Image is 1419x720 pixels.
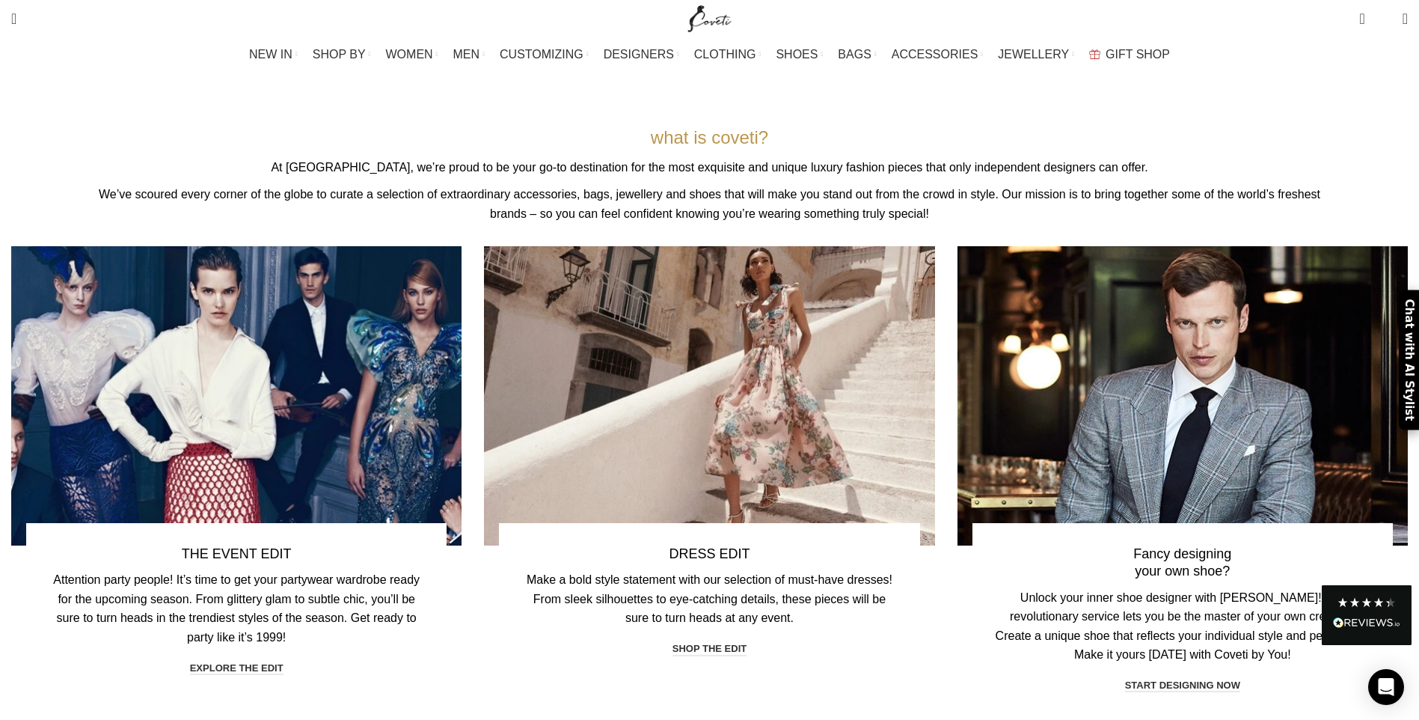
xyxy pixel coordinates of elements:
span: SHOES [776,47,818,61]
span: DESIGNERS [604,47,674,61]
p: At [GEOGRAPHIC_DATA], we’re proud to be your go-to destination for the most exquisite and unique ... [96,158,1323,177]
a: start designing now [1125,680,1240,693]
p: Attention party people! It’s time to get your partywear wardrobe ready for the upcoming season. F... [49,570,424,647]
span: JEWELLERY [998,47,1069,61]
span: 0 [1379,15,1391,26]
a: CUSTOMIZING [500,40,589,70]
a: ACCESSORIES [892,40,984,70]
span: NEW IN [249,47,292,61]
img: GiftBag [1089,49,1100,59]
div: Main navigation [4,40,1415,70]
span: BAGS [838,47,871,61]
a: BAGS [838,40,876,70]
div: My Wishlist [1376,4,1391,34]
span: WOMEN [386,47,433,61]
a: Search [4,4,24,34]
a: NEW IN [249,40,298,70]
a: SHOP BY [313,40,371,70]
a: explore the edit [190,662,284,676]
span: CUSTOMIZING [500,47,583,61]
a: GIFT SHOP [1089,40,1170,70]
img: REVIEWS.io [1333,617,1400,628]
div: Open Intercom Messenger [1368,669,1404,705]
p: Make a bold style statement with our selection of must-have dresses! From sleek silhouettes to ey... [521,570,897,628]
p: Unlock your inner shoe designer with [PERSON_NAME]! Our revolutionary service lets you be the mas... [995,588,1370,665]
p: We’ve scoured every corner of the globe to curate a selection of extraordinary accessories, bags,... [96,185,1323,224]
h1: what is coveti? [96,125,1323,150]
a: Site logo [684,11,735,24]
h4: DRESS EDIT [521,546,897,563]
a: WOMEN [386,40,438,70]
a: shop the edit [672,643,747,656]
div: Read All Reviews [1333,614,1400,634]
h4: Fancy designing your own shoe? [995,546,1370,581]
a: MEN [453,40,485,70]
div: 4.28 Stars [1337,597,1397,608]
span: 0 [1361,7,1372,19]
a: SHOES [776,40,823,70]
a: 0 [1352,4,1372,34]
a: CLOTHING [694,40,761,70]
span: MEN [453,47,480,61]
span: SHOP BY [313,47,366,61]
span: ACCESSORIES [892,47,978,61]
span: GIFT SHOP [1106,47,1170,61]
a: DESIGNERS [604,40,679,70]
a: JEWELLERY [998,40,1074,70]
div: Read All Reviews [1322,585,1412,645]
h4: THE EVENT EDIT [49,546,424,563]
span: CLOTHING [694,47,756,61]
